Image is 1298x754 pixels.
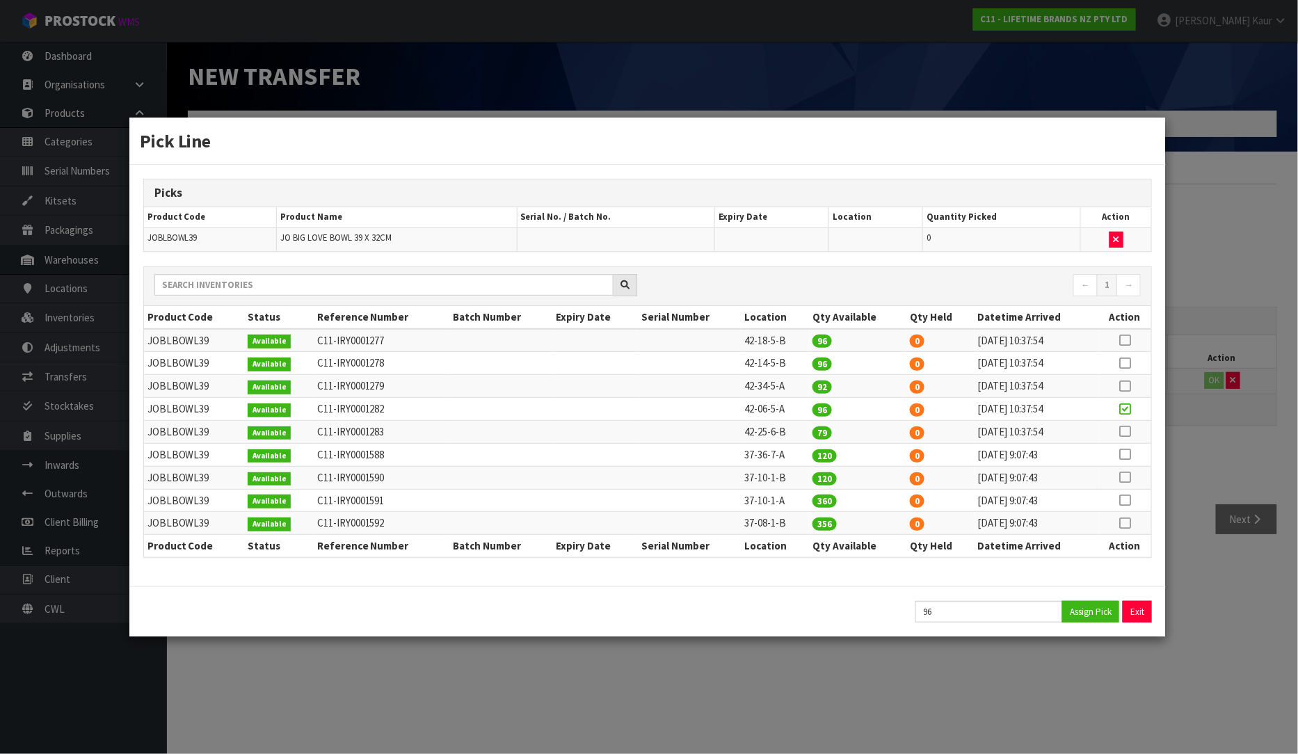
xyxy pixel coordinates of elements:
[715,207,829,227] th: Expiry Date
[314,421,449,444] td: C11-IRY0001283
[314,466,449,489] td: C11-IRY0001590
[248,518,291,531] span: Available
[244,306,314,328] th: Status
[144,398,244,421] td: JOBLBOWL39
[910,380,924,394] span: 0
[812,495,837,508] span: 360
[927,232,931,243] span: 0
[915,601,1063,623] input: Quantity Picked
[975,329,1099,352] td: [DATE] 10:37:54
[314,535,449,557] th: Reference Number
[1073,274,1098,296] a: ←
[144,306,244,328] th: Product Code
[910,335,924,348] span: 0
[741,466,809,489] td: 37-10-1-B
[741,443,809,466] td: 37-36-7-A
[812,403,832,417] span: 96
[248,449,291,463] span: Available
[144,352,244,375] td: JOBLBOWL39
[314,352,449,375] td: C11-IRY0001278
[910,426,924,440] span: 0
[829,207,923,227] th: Location
[741,398,809,421] td: 42-06-5-A
[248,335,291,348] span: Available
[910,518,924,531] span: 0
[906,535,975,557] th: Qty Held
[638,535,742,557] th: Serial Number
[975,443,1099,466] td: [DATE] 9:07:43
[144,535,244,557] th: Product Code
[812,380,832,394] span: 92
[741,512,809,535] td: 37-08-1-B
[741,329,809,352] td: 42-18-5-B
[1099,306,1152,328] th: Action
[314,306,449,328] th: Reference Number
[741,352,809,375] td: 42-14-5-B
[144,375,244,398] td: JOBLBOWL39
[144,443,244,466] td: JOBLBOWL39
[910,403,924,417] span: 0
[910,449,924,463] span: 0
[154,274,614,296] input: Search inventories
[975,421,1099,444] td: [DATE] 10:37:54
[1116,274,1141,296] a: →
[906,306,975,328] th: Qty Held
[314,489,449,512] td: C11-IRY0001591
[923,207,1080,227] th: Quantity Picked
[244,535,314,557] th: Status
[449,535,553,557] th: Batch Number
[741,306,809,328] th: Location
[552,535,637,557] th: Expiry Date
[975,512,1099,535] td: [DATE] 9:07:43
[975,352,1099,375] td: [DATE] 10:37:54
[517,207,715,227] th: Serial No. / Batch No.
[975,466,1099,489] td: [DATE] 9:07:43
[144,329,244,352] td: JOBLBOWL39
[910,358,924,371] span: 0
[449,306,553,328] th: Batch Number
[809,535,906,557] th: Qty Available
[314,329,449,352] td: C11-IRY0001277
[147,232,198,243] span: JOBLBOWL39
[144,421,244,444] td: JOBLBOWL39
[741,375,809,398] td: 42-34-5-A
[144,489,244,512] td: JOBLBOWL39
[280,232,392,243] span: JO BIG LOVE BOWL 39 X 32CM
[144,207,277,227] th: Product Code
[910,472,924,486] span: 0
[248,358,291,371] span: Available
[248,472,291,486] span: Available
[144,512,244,535] td: JOBLBOWL39
[741,489,809,512] td: 37-10-1-A
[314,443,449,466] td: C11-IRY0001588
[975,375,1099,398] td: [DATE] 10:37:54
[975,489,1099,512] td: [DATE] 9:07:43
[658,274,1141,298] nav: Page navigation
[552,306,637,328] th: Expiry Date
[975,535,1099,557] th: Datetime Arrived
[741,535,809,557] th: Location
[248,426,291,440] span: Available
[812,335,832,348] span: 96
[809,306,906,328] th: Qty Available
[812,449,837,463] span: 120
[154,186,1141,200] h3: Picks
[1062,601,1119,623] button: Assign Pick
[314,398,449,421] td: C11-IRY0001282
[1080,207,1151,227] th: Action
[812,426,832,440] span: 79
[812,358,832,371] span: 96
[1123,601,1152,623] button: Exit
[248,380,291,394] span: Available
[314,375,449,398] td: C11-IRY0001279
[741,421,809,444] td: 42-25-6-B
[910,495,924,508] span: 0
[812,472,837,486] span: 120
[975,398,1099,421] td: [DATE] 10:37:54
[638,306,742,328] th: Serial Number
[248,495,291,508] span: Available
[975,306,1099,328] th: Datetime Arrived
[248,403,291,417] span: Available
[812,518,837,531] span: 356
[1099,535,1152,557] th: Action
